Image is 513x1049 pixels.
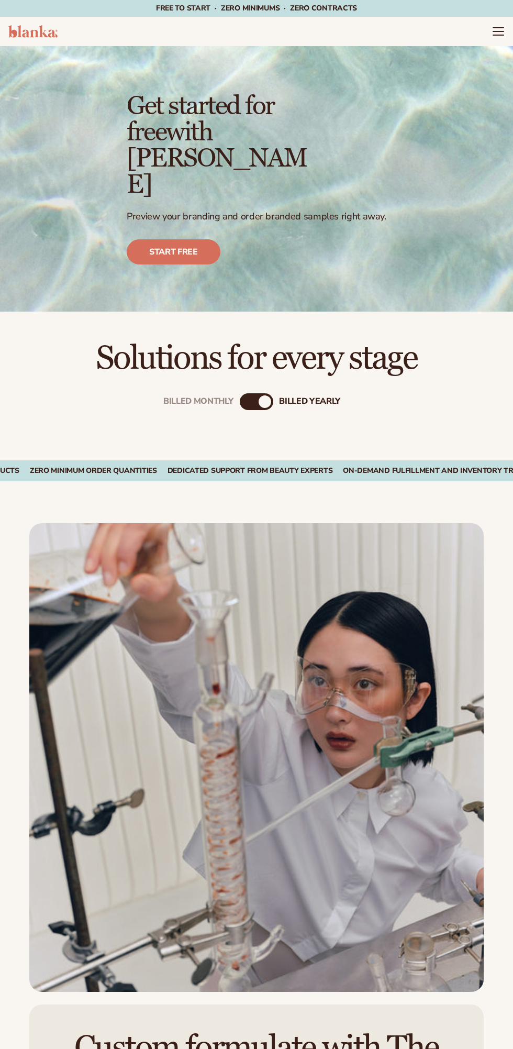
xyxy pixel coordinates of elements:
[8,25,58,38] img: logo
[279,396,340,406] div: billed Yearly
[492,25,505,38] summary: Menu
[168,467,333,476] div: Dedicated Support From Beauty Experts
[29,523,484,992] img: Female scientist in chemistry lab.
[127,239,220,264] a: Start free
[127,93,314,198] h1: Get started for free with [PERSON_NAME]
[30,467,157,476] div: Zero Minimum Order QuantitieS
[127,211,386,223] p: Preview your branding and order branded samples right away.
[156,3,357,13] span: Free to start · ZERO minimums · ZERO contracts
[163,396,233,406] div: Billed Monthly
[29,341,484,376] h2: Solutions for every stage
